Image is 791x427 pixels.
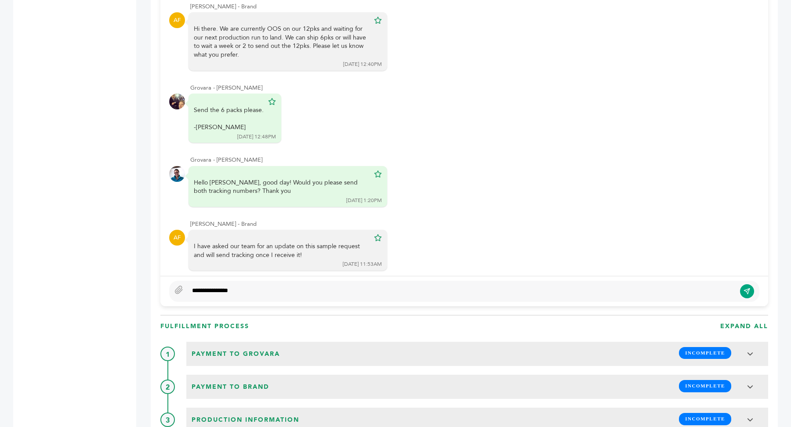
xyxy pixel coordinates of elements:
div: Hi there. We are currently OOS on our 12pks and waiting for our next production run to land. We c... [194,25,370,59]
div: Grovara - [PERSON_NAME] [190,84,759,92]
div: Send the 6 packs please. -[PERSON_NAME] [194,106,264,132]
div: [DATE] 12:48PM [237,133,276,141]
div: [PERSON_NAME] - Brand [190,220,759,228]
span: Payment to brand [189,380,272,394]
div: [PERSON_NAME] - Brand [190,3,759,11]
div: AF [169,12,185,28]
div: [DATE] 11:53AM [343,261,382,268]
h3: EXPAND ALL [720,322,768,331]
div: AF [169,230,185,246]
div: Grovara - [PERSON_NAME] [190,156,759,164]
div: I have asked our team for an update on this sample request and will send tracking once I receive it! [194,242,370,259]
span: INCOMPLETE [679,347,731,359]
span: Production Information [189,413,302,427]
div: [DATE] 12:40PM [343,61,382,68]
div: [DATE] 1:20PM [346,197,382,204]
h3: FULFILLMENT PROCESS [160,322,249,331]
span: Payment to Grovara [189,347,283,361]
span: INCOMPLETE [679,380,731,392]
div: Hello [PERSON_NAME], good day! Would you please send both tracking numbers? Thank you [194,178,370,195]
span: INCOMPLETE [679,413,731,425]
